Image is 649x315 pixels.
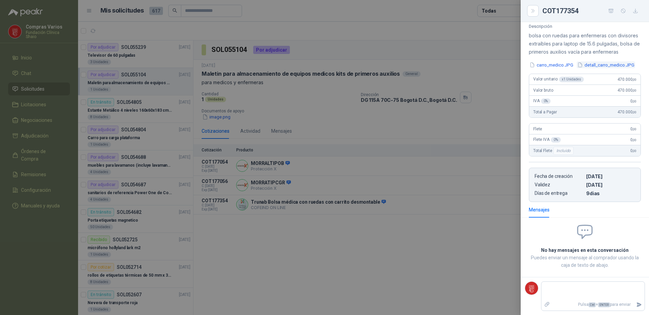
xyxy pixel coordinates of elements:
[533,77,584,82] span: Valor unitario
[632,99,636,103] span: ,00
[632,89,636,92] span: ,00
[577,61,635,69] button: detall_carro_medico.JPG
[598,302,610,307] span: ENTER
[533,110,557,114] span: Total a Pagar
[533,127,542,131] span: Flete
[633,299,645,311] button: Enviar
[617,88,636,93] span: 470.000
[617,110,636,114] span: 470.000
[541,299,553,311] label: Adjuntar archivos
[533,147,575,155] span: Total Flete
[632,110,636,114] span: ,00
[553,147,574,155] div: Incluido
[529,254,641,269] p: Puedes enviar un mensaje al comprador usando la caja de texto de abajo.
[529,61,574,69] button: carro_medico.JPG
[553,299,634,311] p: Pulsa + para enviar
[589,302,596,307] span: Ctrl
[630,99,636,104] span: 0
[533,98,551,104] span: IVA
[617,77,636,82] span: 470.000
[551,137,561,143] div: 0 %
[586,182,635,188] p: [DATE]
[632,149,636,153] span: ,00
[529,7,537,15] button: Close
[630,127,636,131] span: 0
[632,138,636,142] span: ,00
[529,206,550,214] div: Mensajes
[525,282,538,295] img: Company Logo
[586,173,635,179] p: [DATE]
[630,137,636,142] span: 0
[535,182,583,188] p: Validez
[533,88,553,93] span: Valor bruto
[535,173,583,179] p: Fecha de creación
[559,77,584,82] div: x 1 Unidades
[529,24,641,29] p: Descripción
[632,78,636,81] span: ,00
[535,190,583,196] p: Días de entrega
[630,148,636,153] span: 0
[529,246,641,254] h2: No hay mensajes en esta conversación
[541,98,551,104] div: 0 %
[542,5,641,16] div: COT177354
[529,32,641,56] p: bolsa con ruedas para enfermeras con divisores extraíbles para laptop de 15.6 pulgadas, bolsa de ...
[586,190,635,196] p: 9 dias
[533,137,561,143] span: Flete IVA
[632,127,636,131] span: ,00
